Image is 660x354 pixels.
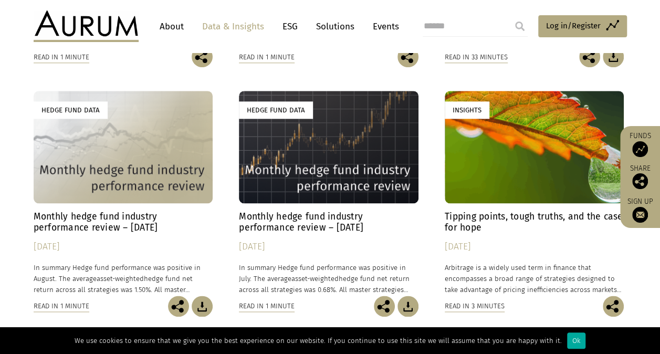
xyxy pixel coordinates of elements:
[632,207,648,223] img: Sign up to our newsletter
[34,300,89,312] div: Read in 1 minute
[368,17,399,36] a: Events
[445,300,505,312] div: Read in 3 minutes
[445,211,624,233] h4: Tipping points, tough truths, and the case for hope
[239,300,295,312] div: Read in 1 minute
[192,296,213,317] img: Download Article
[34,11,139,42] img: Aurum
[239,91,418,295] a: Hedge Fund Data Monthly hedge fund industry performance review – [DATE] [DATE] In summary Hedge f...
[397,46,418,67] img: Share this post
[579,46,600,67] img: Share this post
[625,197,655,223] a: Sign up
[445,240,624,254] div: [DATE]
[632,141,648,157] img: Access Funds
[34,51,89,63] div: Read in 1 minute
[34,262,213,295] p: In summary Hedge fund performance was positive in August. The average hedge fund net return acros...
[154,17,189,36] a: About
[239,101,313,119] div: Hedge Fund Data
[538,15,627,37] a: Log in/Register
[192,46,213,67] img: Share this post
[34,101,108,119] div: Hedge Fund Data
[445,101,489,119] div: Insights
[603,46,624,67] img: Download Article
[168,296,189,317] img: Share this post
[632,173,648,189] img: Share this post
[546,19,601,32] span: Log in/Register
[239,240,418,254] div: [DATE]
[625,131,655,157] a: Funds
[34,91,213,295] a: Hedge Fund Data Monthly hedge fund industry performance review – [DATE] [DATE] In summary Hedge f...
[625,165,655,189] div: Share
[445,91,624,295] a: Insights Tipping points, tough truths, and the case for hope [DATE] Arbitrage is a widely used te...
[291,275,339,283] span: asset-weighted
[603,296,624,317] img: Share this post
[445,262,624,295] p: Arbitrage is a widely used term in finance that encompasses a broad range of strategies designed ...
[34,240,213,254] div: [DATE]
[239,262,418,295] p: In summary Hedge fund performance was positive in July. The average hedge fund net return across ...
[97,275,144,283] span: asset-weighted
[197,17,269,36] a: Data & Insights
[445,51,508,63] div: Read in 33 minutes
[567,332,585,349] div: Ok
[397,296,418,317] img: Download Article
[374,296,395,317] img: Share this post
[509,16,530,37] input: Submit
[277,17,303,36] a: ESG
[239,51,295,63] div: Read in 1 minute
[239,211,418,233] h4: Monthly hedge fund industry performance review – [DATE]
[311,17,360,36] a: Solutions
[34,211,213,233] h4: Monthly hedge fund industry performance review – [DATE]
